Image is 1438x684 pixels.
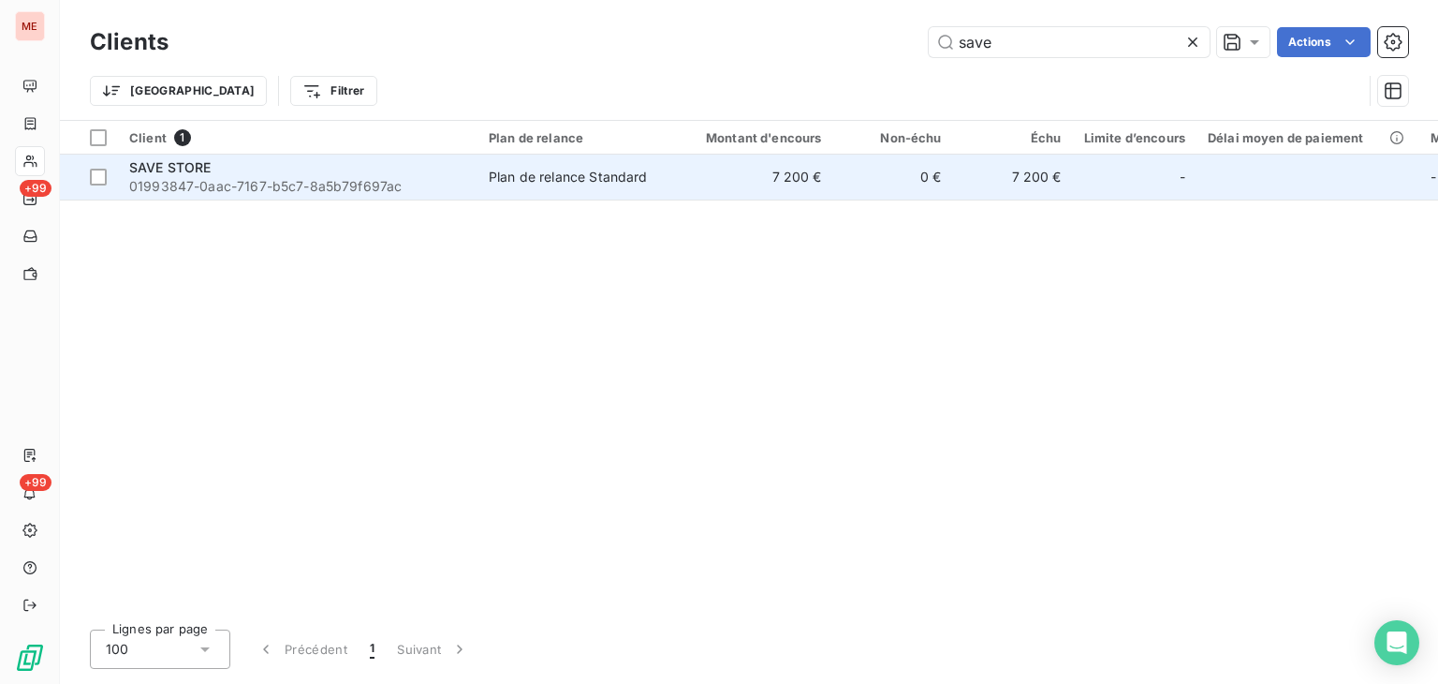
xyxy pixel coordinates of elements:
[245,630,359,669] button: Précédent
[129,159,212,175] span: SAVE STORE
[90,25,169,59] h3: Clients
[90,76,267,106] button: [GEOGRAPHIC_DATA]
[129,130,167,145] span: Client
[290,76,376,106] button: Filtrer
[359,630,386,669] button: 1
[844,130,942,145] div: Non-échu
[1084,130,1185,145] div: Limite d’encours
[106,640,128,659] span: 100
[20,474,51,491] span: +99
[370,640,374,659] span: 1
[672,155,833,200] td: 7 200 €
[1277,27,1371,57] button: Actions
[20,180,51,197] span: +99
[489,130,661,145] div: Plan de relance
[174,129,191,146] span: 1
[833,155,953,200] td: 0 €
[386,630,480,669] button: Suivant
[1208,130,1408,145] div: Délai moyen de paiement
[1431,169,1436,185] span: -
[964,130,1062,145] div: Échu
[929,27,1210,57] input: Rechercher
[15,643,45,673] img: Logo LeanPay
[1374,620,1419,665] div: Open Intercom Messenger
[489,168,648,186] div: Plan de relance Standard
[129,177,466,196] span: 01993847-0aac-7167-b5c7-8a5b79f697ac
[683,130,822,145] div: Montant d'encours
[953,155,1073,200] td: 7 200 €
[15,11,45,41] div: ME
[1180,168,1185,186] span: -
